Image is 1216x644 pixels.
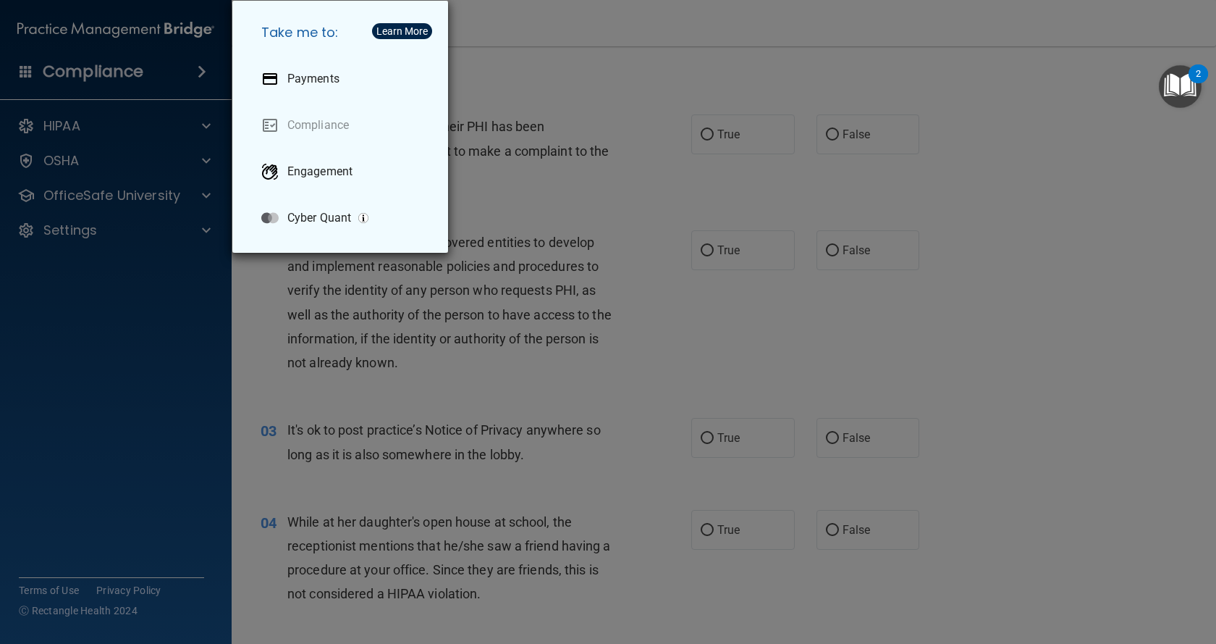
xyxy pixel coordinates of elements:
[1196,74,1201,93] div: 2
[250,59,436,99] a: Payments
[1159,65,1202,108] button: Open Resource Center, 2 new notifications
[287,164,352,179] p: Engagement
[372,23,432,39] button: Learn More
[250,12,436,53] h5: Take me to:
[287,211,351,225] p: Cyber Quant
[250,151,436,192] a: Engagement
[250,105,436,146] a: Compliance
[250,198,436,238] a: Cyber Quant
[966,541,1199,599] iframe: Drift Widget Chat Controller
[376,26,428,36] div: Learn More
[287,72,339,86] p: Payments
